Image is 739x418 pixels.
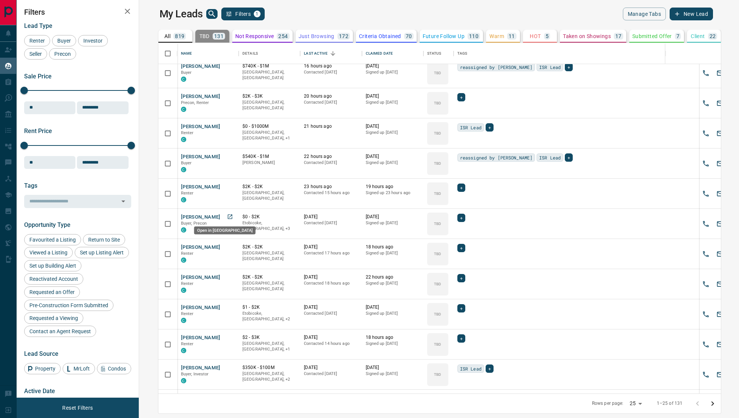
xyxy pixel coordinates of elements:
span: Renter [181,281,194,286]
p: HOT [530,34,541,39]
p: 70 [406,34,412,39]
p: 23 hours ago [304,184,358,190]
p: Signed up [DATE] [366,280,420,286]
div: Favourited a Listing [24,234,81,245]
svg: Call [702,160,710,167]
p: Signed up [DATE] [366,250,420,256]
p: 110 [469,34,478,39]
span: + [460,274,463,282]
span: ISR Lead [539,63,561,71]
div: Tags [454,43,700,64]
p: Toronto, Mississauga, Brampton [242,220,296,232]
p: 819 [175,34,184,39]
p: 172 [339,34,348,39]
div: Status [423,43,454,64]
span: Buyer [55,38,74,44]
span: Buyer, Investor [181,372,209,377]
p: [DATE] [366,364,420,371]
div: + [565,153,573,162]
div: Status [427,43,442,64]
p: $350K - $100M [242,364,296,371]
svg: Call [702,100,710,107]
p: $2K - $2K [242,244,296,250]
p: Contacted 15 hours ago [304,190,358,196]
h1: My Leads [159,8,203,20]
div: Tags [457,43,468,64]
span: Set up Building Alert [27,263,79,269]
button: Email [714,248,726,260]
button: Call [700,369,711,380]
p: Contacted [DATE] [304,100,358,106]
button: [PERSON_NAME] [181,334,221,341]
span: reassigned by [PERSON_NAME] [460,63,532,71]
h2: Filters [24,8,131,17]
p: 21 hours ago [304,123,358,130]
p: Not Responsive [235,34,274,39]
p: TBD [434,341,441,347]
p: [DATE] [304,274,358,280]
div: Name [177,43,239,64]
span: + [460,244,463,252]
span: Rent Price [24,127,52,135]
span: MrLoft [71,366,92,372]
button: Email [714,128,726,139]
p: Contacted 17 hours ago [304,250,358,256]
p: Submitted Offer [632,34,672,39]
div: + [565,63,573,71]
span: Renter [27,38,48,44]
span: Requested a Viewing [27,315,81,321]
p: Contacted [DATE] [304,220,358,226]
span: Precon, Renter [181,100,209,105]
p: 254 [278,34,288,39]
span: Favourited a Listing [27,237,78,243]
div: Reactivated Account [24,273,83,285]
button: Email [714,369,726,380]
p: $0 - $2K [242,214,296,220]
p: 7 [676,34,679,39]
p: 131 [214,34,224,39]
span: + [567,63,570,71]
button: Call [700,158,711,169]
p: Rows per page: [592,400,624,407]
p: Signed up [DATE] [366,341,420,347]
p: 18 hours ago [366,334,420,341]
span: + [488,365,491,372]
svg: Email [716,341,724,348]
svg: Call [702,130,710,137]
span: Set up Listing Alert [77,250,126,256]
p: TBD [199,34,210,39]
div: + [457,304,465,312]
div: + [457,274,465,282]
p: [DATE] [304,304,358,311]
div: Claimed Date [362,43,423,64]
svg: Email [716,311,724,318]
p: [DATE] [304,214,358,220]
p: TBD [434,130,441,136]
span: + [460,305,463,312]
p: [GEOGRAPHIC_DATA], [GEOGRAPHIC_DATA] [242,69,296,81]
p: Signed up [DATE] [366,371,420,377]
svg: Email [716,220,724,228]
svg: Call [702,250,710,258]
p: $540K - $1M [242,153,296,160]
p: $740K - $1M [242,63,296,69]
button: Call [700,188,711,199]
p: [DATE] [366,93,420,100]
p: Contacted [DATE] [304,311,358,317]
p: Warm [489,34,504,39]
span: Viewed a Listing [27,250,70,256]
p: Signed up [DATE] [366,130,420,136]
button: Call [700,218,711,230]
div: Details [239,43,300,64]
button: Sort [328,48,338,59]
button: Email [714,98,726,109]
span: Reactivated Account [27,276,81,282]
div: condos.ca [181,378,186,383]
button: Call [700,248,711,260]
div: MrLoft [63,363,95,374]
p: 22 [710,34,716,39]
span: Investor [81,38,105,44]
p: Toronto [242,130,296,141]
div: Condos [97,363,131,374]
p: 22 hours ago [366,274,420,280]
